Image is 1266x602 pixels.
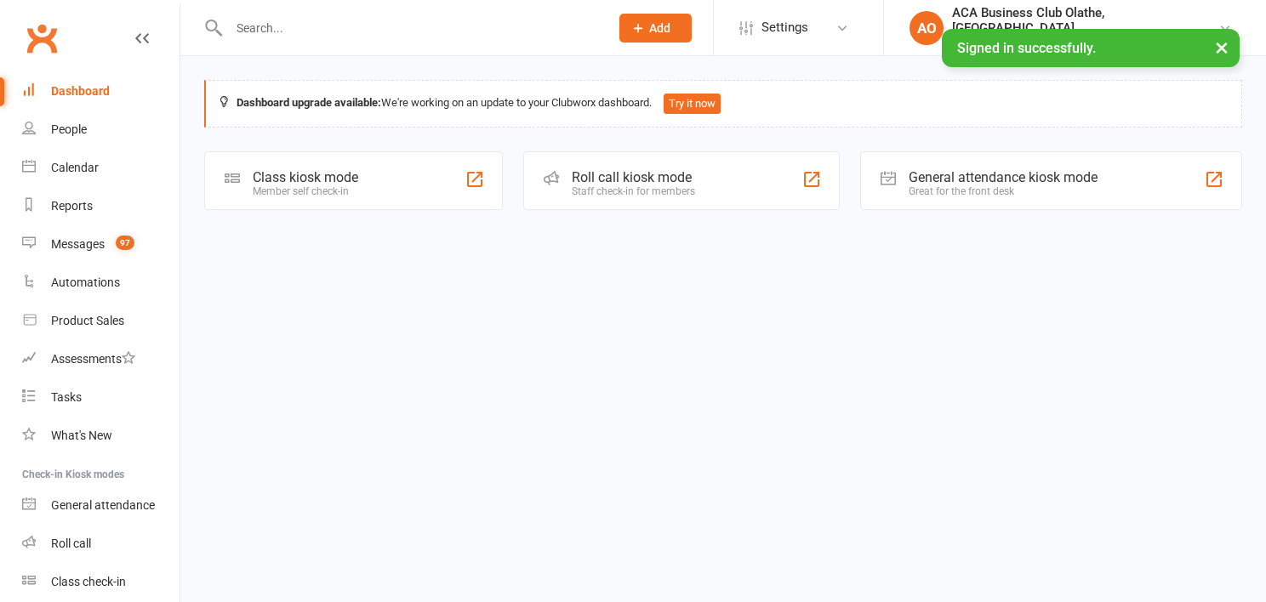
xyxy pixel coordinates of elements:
[22,563,180,601] a: Class kiosk mode
[22,264,180,302] a: Automations
[22,486,180,525] a: General attendance kiosk mode
[253,185,358,197] div: Member self check-in
[572,169,695,185] div: Roll call kiosk mode
[253,169,358,185] div: Class kiosk mode
[761,9,808,47] span: Settings
[51,390,82,404] div: Tasks
[51,122,87,136] div: People
[909,169,1098,185] div: General attendance kiosk mode
[22,187,180,225] a: Reports
[51,498,155,512] div: General attendance
[237,96,381,109] strong: Dashboard upgrade available:
[51,275,120,289] div: Automations
[952,5,1218,36] div: ACA Business Club Olathe, [GEOGRAPHIC_DATA]
[204,80,1242,128] div: We're working on an update to your Clubworx dashboard.
[51,575,126,588] div: Class check-in
[116,236,134,250] span: 97
[224,16,597,40] input: Search...
[20,17,63,60] a: Clubworx
[51,84,110,98] div: Dashboard
[910,11,944,45] div: AO
[22,378,180,417] a: Tasks
[51,314,124,327] div: Product Sales
[957,40,1096,56] span: Signed in successfully.
[619,14,692,43] button: Add
[649,21,670,35] span: Add
[51,199,93,213] div: Reports
[22,302,180,340] a: Product Sales
[51,161,99,174] div: Calendar
[22,72,180,111] a: Dashboard
[22,525,180,563] a: Roll call
[22,149,180,187] a: Calendar
[572,185,695,197] div: Staff check-in for members
[51,237,105,251] div: Messages
[51,352,135,366] div: Assessments
[51,429,112,442] div: What's New
[1206,29,1237,65] button: ×
[22,111,180,149] a: People
[51,537,91,550] div: Roll call
[664,94,721,114] button: Try it now
[909,185,1098,197] div: Great for the front desk
[22,340,180,378] a: Assessments
[22,417,180,455] a: What's New
[22,225,180,264] a: Messages 97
